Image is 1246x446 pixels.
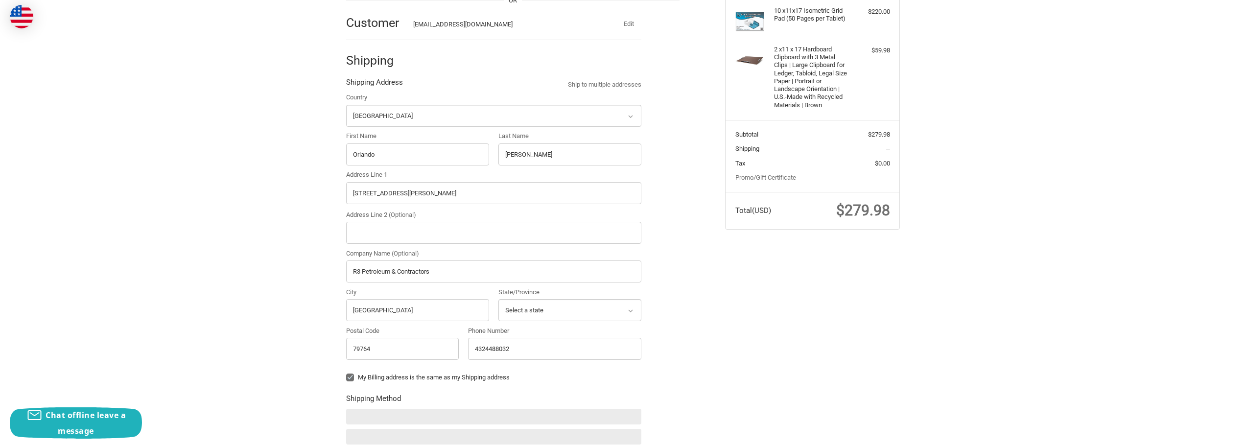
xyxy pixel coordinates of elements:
[346,249,641,258] label: Company Name
[851,7,890,17] div: $220.00
[346,131,489,141] label: First Name
[774,7,849,23] h4: 10 x 11x17 Isometric Grid Pad (50 Pages per Tablet)
[498,131,641,141] label: Last Name
[774,46,849,109] h4: 2 x 11 x 17 Hardboard Clipboard with 3 Metal Clips | Large Clipboard for Ledger, Tabloid, Legal S...
[346,170,641,180] label: Address Line 1
[851,46,890,55] div: $59.98
[886,145,890,152] span: --
[346,326,459,336] label: Postal Code
[346,210,641,220] label: Address Line 2
[836,202,890,219] span: $279.98
[346,53,403,68] h2: Shipping
[346,93,641,102] label: Country
[568,80,641,90] a: Ship to multiple addresses
[735,174,796,181] a: Promo/Gift Certificate
[392,250,419,257] small: (Optional)
[346,15,403,30] h2: Customer
[498,287,641,297] label: State/Province
[735,131,758,138] span: Subtotal
[616,17,641,31] button: Edit
[735,145,759,152] span: Shipping
[868,131,890,138] span: $279.98
[346,374,641,381] label: My Billing address is the same as my Shipping address
[346,393,401,409] legend: Shipping Method
[1165,420,1246,446] iframe: Google Customer Reviews
[346,77,403,93] legend: Shipping Address
[10,5,33,28] img: duty and tax information for United States
[735,160,745,167] span: Tax
[735,206,771,215] span: Total (USD)
[46,410,126,436] span: Chat offline leave a message
[468,326,641,336] label: Phone Number
[389,211,416,218] small: (Optional)
[875,160,890,167] span: $0.00
[346,287,489,297] label: City
[413,20,597,29] div: [EMAIL_ADDRESS][DOMAIN_NAME]
[10,407,142,439] button: Chat offline leave a message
